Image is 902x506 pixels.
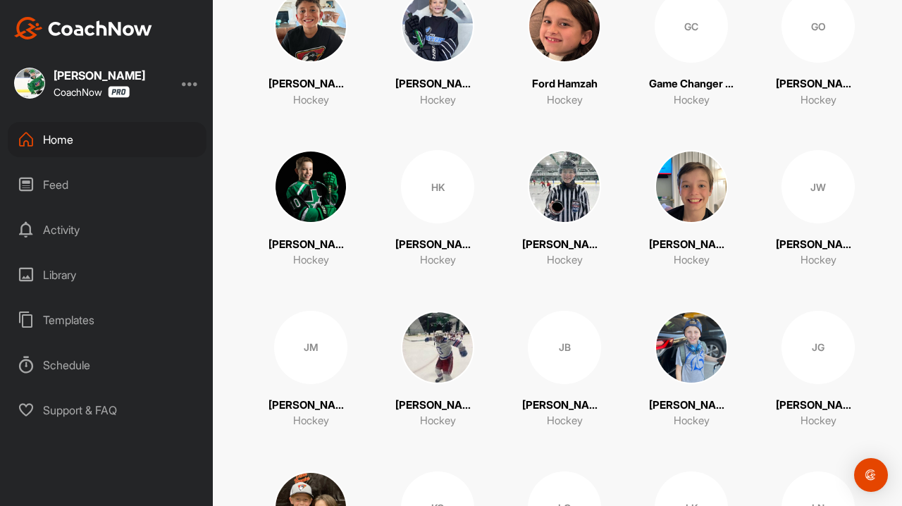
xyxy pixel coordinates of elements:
[854,458,888,492] div: Open Intercom Messenger
[8,212,206,247] div: Activity
[420,413,456,429] p: Hockey
[776,150,860,269] a: JW[PERSON_NAME]Hockey
[293,92,329,109] p: Hockey
[781,311,855,384] div: JG
[801,413,836,429] p: Hockey
[522,237,607,253] p: [PERSON_NAME]
[781,150,855,223] div: JW
[8,167,206,202] div: Feed
[547,252,583,269] p: Hockey
[522,150,607,269] a: [PERSON_NAME]Hockey
[395,237,480,253] p: [PERSON_NAME]
[776,237,860,253] p: [PERSON_NAME]
[293,252,329,269] p: Hockey
[268,76,353,92] p: [PERSON_NAME]
[801,252,836,269] p: Hockey
[395,76,480,92] p: [PERSON_NAME]
[395,397,480,414] p: [PERSON_NAME]
[547,92,583,109] p: Hockey
[268,237,353,253] p: [PERSON_NAME]
[8,347,206,383] div: Schedule
[401,150,474,223] div: HK
[395,311,480,429] a: [PERSON_NAME]Hockey
[649,150,734,269] a: [PERSON_NAME]Hockey
[274,311,347,384] div: JM
[8,122,206,157] div: Home
[674,92,710,109] p: Hockey
[674,413,710,429] p: Hockey
[649,76,734,92] p: Game Changer NHL Clips
[268,397,353,414] p: [PERSON_NAME]
[528,311,601,384] div: JB
[268,311,353,429] a: JM[PERSON_NAME]Hockey
[268,150,353,269] a: [PERSON_NAME]Hockey
[420,92,456,109] p: Hockey
[14,68,45,99] img: square_5ec1e1f3942edb711ddeaa1d3dca7e03.jpg
[293,413,329,429] p: Hockey
[522,311,607,429] a: JB[PERSON_NAME]Hockey
[54,86,130,98] div: CoachNow
[649,237,734,253] p: [PERSON_NAME]
[655,311,728,384] img: square_4dc0f72232adfe44c0771e64c49ce21e.jpg
[8,393,206,428] div: Support & FAQ
[14,17,152,39] img: CoachNow
[420,252,456,269] p: Hockey
[776,397,860,414] p: [PERSON_NAME]
[54,70,145,81] div: [PERSON_NAME]
[108,86,130,98] img: CoachNow Pro
[395,150,480,269] a: HK[PERSON_NAME]Hockey
[274,150,347,223] img: square_51edbfc295032765a8760ee83ac9d0c3.jpg
[532,76,598,92] p: Ford Hamzah
[655,150,728,223] img: square_76a22c5a03a1fd2b304b27a7c6fa9d88.jpg
[8,257,206,292] div: Library
[8,302,206,338] div: Templates
[649,311,734,429] a: [PERSON_NAME]Hockey
[401,311,474,384] img: square_d9d40381007625032c9344e66a51219f.jpg
[649,397,734,414] p: [PERSON_NAME]
[547,413,583,429] p: Hockey
[801,92,836,109] p: Hockey
[776,76,860,92] p: [PERSON_NAME]
[522,397,607,414] p: [PERSON_NAME]
[674,252,710,269] p: Hockey
[528,150,601,223] img: square_77f637a4abfdd6747871948d8fe9c8b6.jpg
[776,311,860,429] a: JG[PERSON_NAME]Hockey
